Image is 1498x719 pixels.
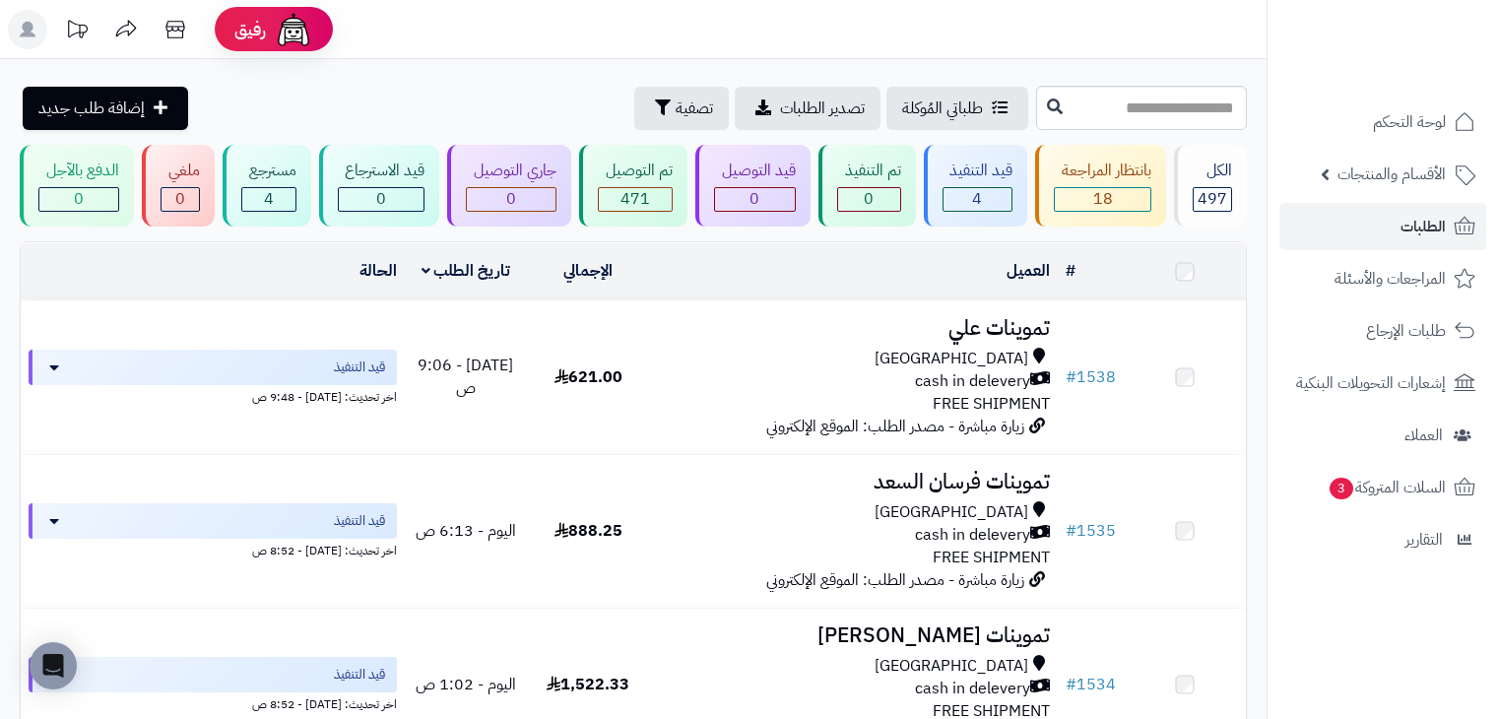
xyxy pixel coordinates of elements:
div: 471 [599,188,672,211]
a: تم التوصيل 471 [575,145,691,227]
span: طلبات الإرجاع [1366,317,1446,345]
a: قيد التوصيل 0 [691,145,814,227]
span: إشعارات التحويلات البنكية [1296,369,1446,397]
span: 4 [264,187,274,211]
a: جاري التوصيل 0 [443,145,575,227]
span: cash in delevery [915,678,1030,700]
div: قيد التوصيل [714,160,796,182]
a: الدفع بالآجل 0 [16,145,138,227]
a: #1535 [1066,519,1116,543]
div: 0 [339,188,424,211]
span: التقارير [1405,526,1443,554]
a: الطلبات [1279,203,1486,250]
span: # [1066,673,1076,696]
span: cash in delevery [915,370,1030,393]
span: المراجعات والأسئلة [1335,265,1446,293]
a: المراجعات والأسئلة [1279,255,1486,302]
div: الدفع بالآجل [38,160,119,182]
a: العميل [1007,259,1050,283]
a: مسترجع 4 [219,145,315,227]
span: 3 [1330,478,1353,499]
a: قيد الاسترجاع 0 [315,145,444,227]
span: الطلبات [1400,213,1446,240]
div: اخر تحديث: [DATE] - 9:48 ص [29,385,397,406]
div: قيد الاسترجاع [338,160,425,182]
a: قيد التنفيذ 4 [920,145,1032,227]
div: 4 [944,188,1012,211]
span: طلباتي المُوكلة [902,97,983,120]
span: 18 [1093,187,1113,211]
div: 0 [162,188,199,211]
span: تصدير الطلبات [780,97,865,120]
a: إشعارات التحويلات البنكية [1279,359,1486,407]
span: 497 [1198,187,1227,211]
div: اخر تحديث: [DATE] - 8:52 ص [29,539,397,559]
div: الكل [1193,160,1232,182]
a: تم التنفيذ 0 [814,145,920,227]
span: [GEOGRAPHIC_DATA] [875,348,1028,370]
div: جاري التوصيل [466,160,556,182]
h3: تموينات فرسان السعد [657,471,1049,493]
span: 471 [620,187,650,211]
span: قيد التنفيذ [334,511,385,531]
div: 4 [242,188,295,211]
a: لوحة التحكم [1279,98,1486,146]
div: مسترجع [241,160,296,182]
a: الإجمالي [563,259,613,283]
div: ملغي [161,160,200,182]
a: الكل497 [1170,145,1251,227]
button: تصفية [634,87,729,130]
img: logo-2.png [1364,55,1479,97]
div: اخر تحديث: [DATE] - 8:52 ص [29,692,397,713]
span: FREE SHIPMENT [933,546,1050,569]
a: الحالة [359,259,397,283]
div: 0 [467,188,555,211]
a: # [1066,259,1075,283]
div: تم التوصيل [598,160,673,182]
img: ai-face.png [274,10,313,49]
div: 0 [39,188,118,211]
span: 0 [506,187,516,211]
span: 888.25 [554,519,622,543]
div: قيد التنفيذ [943,160,1013,182]
span: 0 [749,187,759,211]
div: بانتظار المراجعة [1054,160,1151,182]
span: 0 [376,187,386,211]
a: تاريخ الطلب [422,259,511,283]
span: إضافة طلب جديد [38,97,145,120]
span: زيارة مباشرة - مصدر الطلب: الموقع الإلكتروني [766,568,1024,592]
a: بانتظار المراجعة 18 [1031,145,1170,227]
div: 18 [1055,188,1150,211]
span: قيد التنفيذ [334,358,385,377]
span: قيد التنفيذ [334,665,385,685]
span: [GEOGRAPHIC_DATA] [875,655,1028,678]
span: [DATE] - 9:06 ص [418,354,513,400]
span: تصفية [676,97,713,120]
span: زيارة مباشرة - مصدر الطلب: الموقع الإلكتروني [766,415,1024,438]
span: # [1066,519,1076,543]
a: #1538 [1066,365,1116,389]
div: تم التنفيذ [837,160,901,182]
span: اليوم - 6:13 ص [416,519,516,543]
a: العملاء [1279,412,1486,459]
span: FREE SHIPMENT [933,392,1050,416]
span: # [1066,365,1076,389]
span: 4 [972,187,982,211]
span: 621.00 [554,365,622,389]
h3: تموينات علي [657,317,1049,340]
a: تحديثات المنصة [52,10,101,54]
a: إضافة طلب جديد [23,87,188,130]
span: اليوم - 1:02 ص [416,673,516,696]
span: 0 [175,187,185,211]
span: 1,522.33 [547,673,629,696]
div: Open Intercom Messenger [30,642,77,689]
h3: تموينات [PERSON_NAME] [657,624,1049,647]
span: لوحة التحكم [1373,108,1446,136]
span: العملاء [1404,422,1443,449]
div: 0 [838,188,900,211]
span: 0 [74,187,84,211]
a: السلات المتروكة3 [1279,464,1486,511]
a: طلبات الإرجاع [1279,307,1486,355]
a: طلباتي المُوكلة [886,87,1028,130]
a: تصدير الطلبات [735,87,880,130]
